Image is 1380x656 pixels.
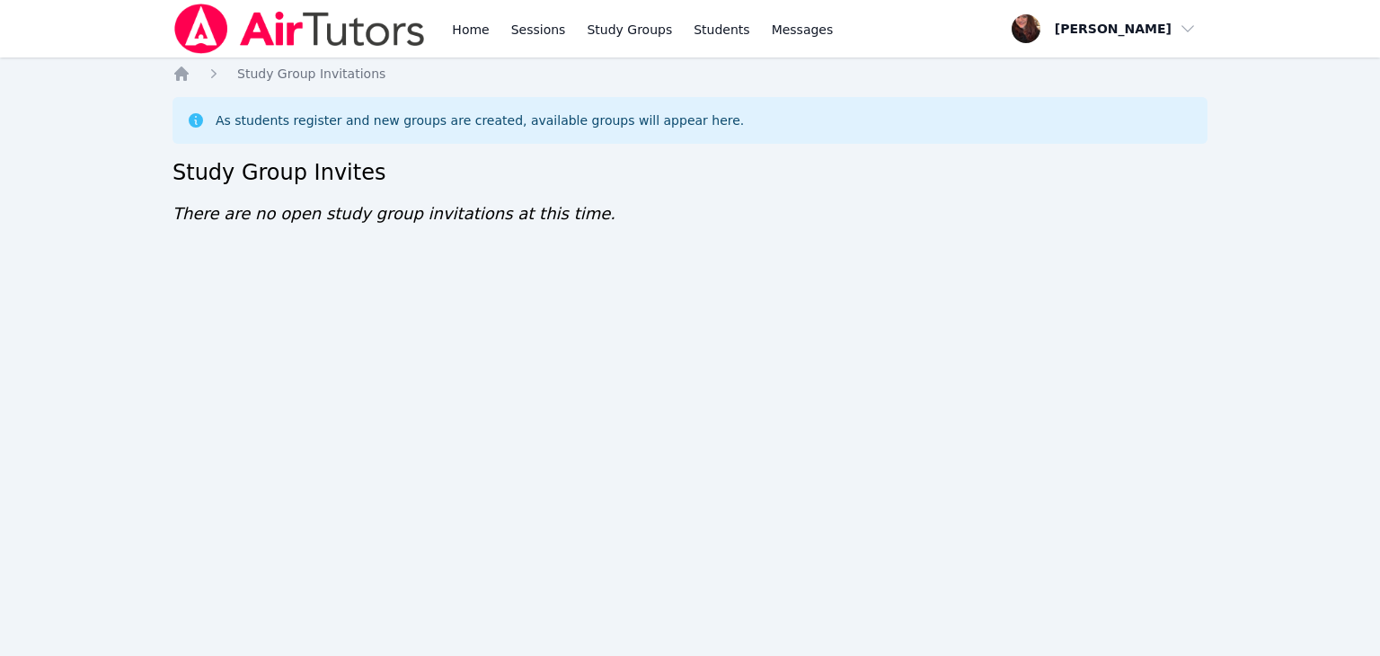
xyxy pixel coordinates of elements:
[172,65,1207,83] nav: Breadcrumb
[172,204,615,223] span: There are no open study group invitations at this time.
[216,111,744,129] div: As students register and new groups are created, available groups will appear here.
[237,65,385,83] a: Study Group Invitations
[772,21,834,39] span: Messages
[237,66,385,81] span: Study Group Invitations
[172,4,427,54] img: Air Tutors
[172,158,1207,187] h2: Study Group Invites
